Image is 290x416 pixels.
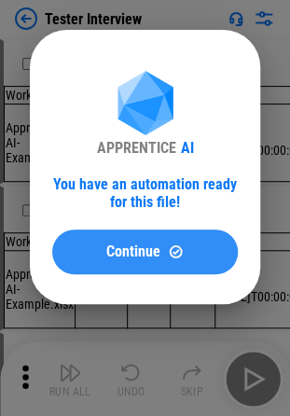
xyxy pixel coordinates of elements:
img: Continue [168,243,184,259]
span: Continue [106,244,160,259]
div: You have an automation ready for this file! [52,175,238,211]
div: APPRENTICE [97,139,176,157]
button: ContinueContinue [52,229,238,274]
img: Apprentice AI [108,71,183,139]
div: AI [181,139,194,157]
